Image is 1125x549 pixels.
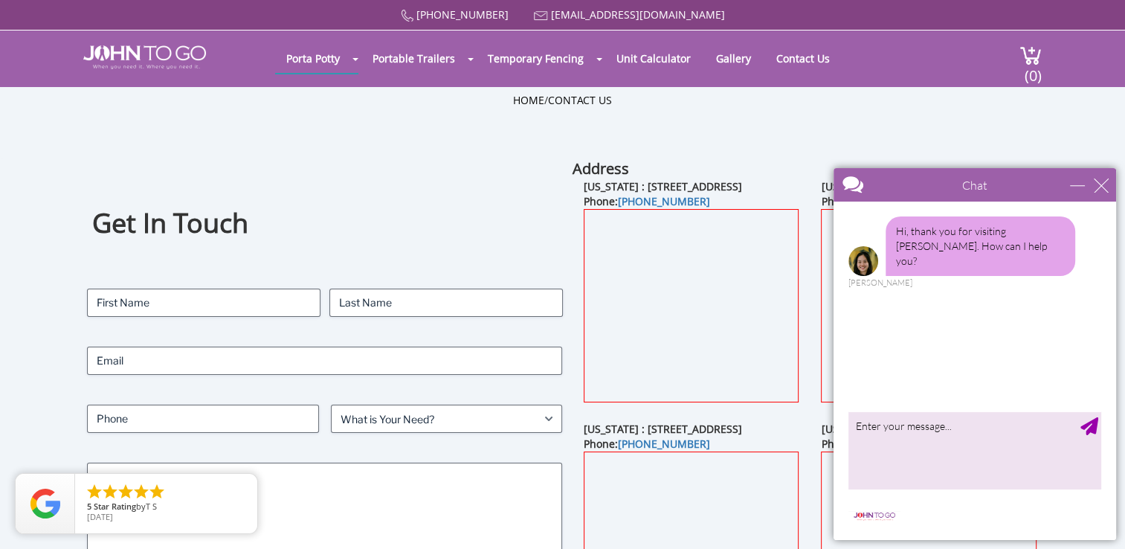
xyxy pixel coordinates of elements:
span: [DATE] [87,511,113,522]
a: [PHONE_NUMBER] [618,437,710,451]
img: Call [401,10,413,22]
input: Last Name [329,289,563,317]
a: [EMAIL_ADDRESS][DOMAIN_NAME] [551,7,725,22]
a: [PHONE_NUMBER] [618,194,710,208]
b: [US_STATE] : [STREET_ADDRESS] [821,179,979,193]
span: (0) [1024,54,1042,86]
b: Phone: [584,437,710,451]
a: Home [513,93,544,107]
span: T S [146,501,157,512]
ul: / [513,93,612,108]
b: [US_STATE] : [STREET_ADDRESS] [584,179,742,193]
input: Email [87,347,562,375]
b: Address [573,158,629,179]
img: cart a [1019,45,1042,65]
span: 5 [87,501,91,512]
li:  [117,483,135,501]
li:  [132,483,150,501]
li:  [86,483,103,501]
b: Phone: [821,194,947,208]
b: [US_STATE] : [STREET_ADDRESS] [584,422,742,436]
b: [US_STATE] : [STREET_ADDRESS][US_STATE] [821,422,1034,436]
img: JOHN to go [83,45,206,69]
iframe: Live Chat Box [825,159,1125,549]
a: Temporary Fencing [477,44,595,73]
a: Unit Calculator [605,44,702,73]
input: Phone [87,405,319,433]
img: Review Rating [30,489,60,518]
h1: Get In Touch [92,205,558,242]
a: Gallery [705,44,762,73]
span: by [87,502,245,513]
li:  [148,483,166,501]
a: Contact Us [548,93,612,107]
b: Phone: [584,194,710,208]
input: First Name [87,289,320,317]
b: Phone: [821,437,947,451]
a: Porta Potty [275,44,351,73]
img: Mail [534,11,548,21]
a: Portable Trailers [361,44,466,73]
li:  [101,483,119,501]
a: [PHONE_NUMBER] [416,7,509,22]
a: Contact Us [765,44,841,73]
span: Star Rating [94,501,136,512]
